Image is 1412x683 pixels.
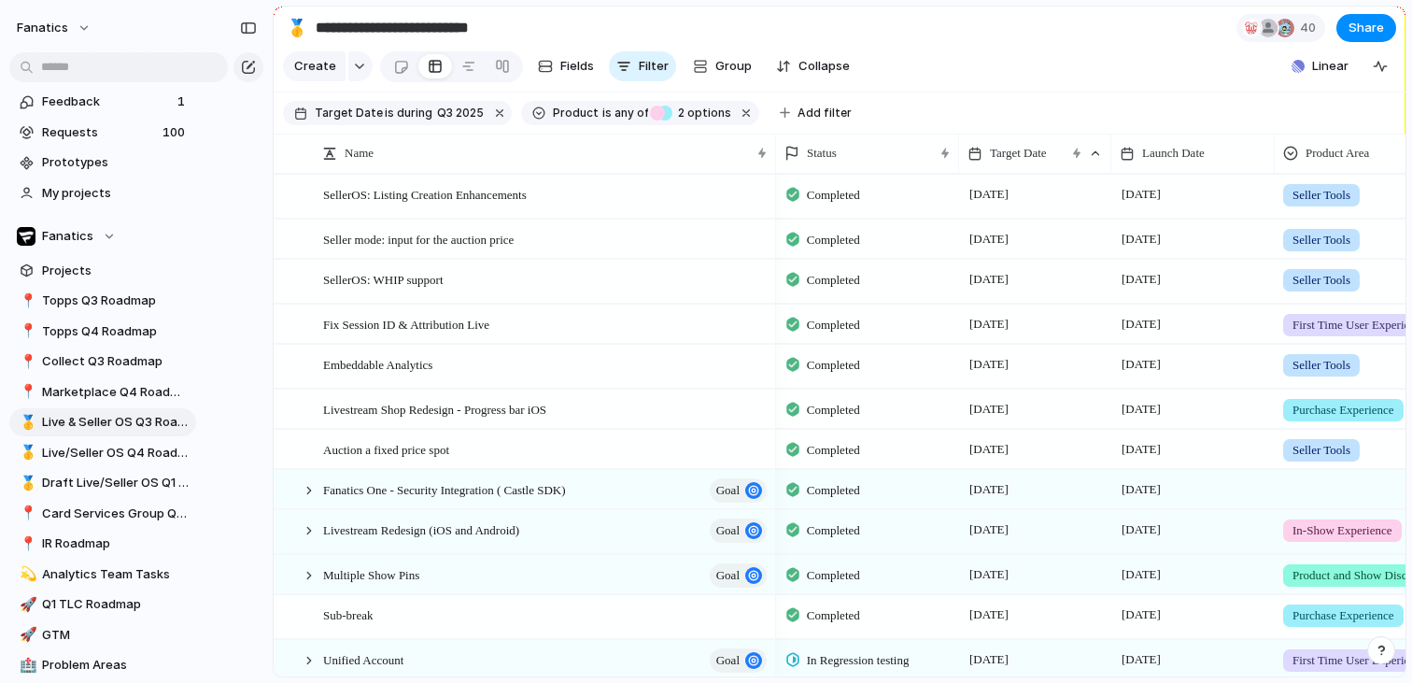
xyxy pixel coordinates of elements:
[42,184,190,203] span: My projects
[17,444,35,462] button: 🥇
[639,57,669,76] span: Filter
[965,604,1013,626] span: [DATE]
[8,13,101,43] button: fanatics
[1292,441,1350,460] span: Seller Tools
[1117,519,1165,541] span: [DATE]
[9,651,196,679] a: 🏥Problem Areas
[42,444,190,462] span: Live/Seller OS Q4 Roadmap
[17,322,35,341] button: 📍
[1336,14,1396,42] button: Share
[9,591,196,619] a: 🚀Q1 TLC Roadmap
[1142,144,1205,163] span: Launch Date
[612,105,648,121] span: any of
[965,398,1013,420] span: [DATE]
[9,530,196,558] div: 📍IR Roadmap
[42,413,190,432] span: Live & Seller OS Q3 Roadmap
[1117,478,1165,501] span: [DATE]
[1348,19,1384,37] span: Share
[965,519,1013,541] span: [DATE]
[1117,313,1165,335] span: [DATE]
[42,565,190,584] span: Analytics Team Tasks
[1117,563,1165,586] span: [DATE]
[1117,268,1165,291] span: [DATE]
[9,119,196,147] a: Requests100
[1117,398,1165,420] span: [DATE]
[9,561,196,589] div: 💫Analytics Team Tasks
[42,505,190,523] span: Card Services Group Q4 Roadmap
[965,313,1013,335] span: [DATE]
[20,655,33,676] div: 🏥
[1292,271,1350,290] span: Seller Tools
[807,566,860,585] span: Completed
[710,648,767,673] button: goal
[283,51,346,81] button: Create
[710,478,767,503] button: goal
[1292,521,1392,540] span: In-Show Experience
[323,478,566,500] span: Fanatics One - Security Integration ( Castle SDK)
[323,313,489,334] span: Fix Session ID & Attribution Live
[9,500,196,528] a: 📍Card Services Group Q4 Roadmap
[323,268,444,290] span: SellerOS: WHIP support
[383,103,435,123] button: isduring
[17,626,35,645] button: 🚀
[609,51,676,81] button: Filter
[323,353,432,375] span: Embeddable Analytics
[965,268,1013,291] span: [DATE]
[287,15,307,40] div: 🥇
[9,621,196,649] a: 🚀GTM
[9,287,196,315] a: 📍Topps Q3 Roadmap
[684,51,761,81] button: Group
[1292,231,1350,249] span: Seller Tools
[602,105,612,121] span: is
[20,381,33,403] div: 📍
[323,604,373,625] span: Sub-break
[807,651,910,670] span: In Regression testing
[965,353,1013,376] span: [DATE]
[17,656,35,675] button: 🏥
[710,563,767,588] button: goal
[20,412,33,434] div: 🥇
[42,262,190,280] span: Projects
[1292,356,1350,375] span: Seller Tools
[17,474,35,492] button: 🥇
[323,563,419,585] span: Multiple Show Pins
[42,656,190,675] span: Problem Areas
[807,401,860,420] span: Completed
[9,179,196,207] a: My projects
[716,562,740,589] span: goal
[1292,186,1350,205] span: Seller Tools
[807,441,860,460] span: Completed
[716,647,740,674] span: goal
[599,103,652,123] button: isany of
[965,648,1013,671] span: [DATE]
[1117,648,1165,671] span: [DATE]
[20,594,33,616] div: 🚀
[42,92,172,111] span: Feedback
[9,348,196,376] div: 📍Collect Q3 Roadmap
[1306,144,1369,163] span: Product Area
[17,292,35,310] button: 📍
[20,624,33,646] div: 🚀
[672,105,731,121] span: options
[1300,19,1321,37] span: 40
[42,626,190,645] span: GTM
[9,469,196,497] a: 🥇Draft Live/Seller OS Q1 2026 Roadmap
[20,320,33,342] div: 📍
[20,563,33,585] div: 💫
[162,123,189,142] span: 100
[965,478,1013,501] span: [DATE]
[769,51,857,81] button: Collapse
[345,144,374,163] span: Name
[177,92,189,111] span: 1
[560,57,594,76] span: Fields
[20,473,33,494] div: 🥇
[9,408,196,436] a: 🥇Live & Seller OS Q3 Roadmap
[42,227,93,246] span: Fanatics
[807,606,860,625] span: Completed
[20,534,33,555] div: 📍
[1117,353,1165,376] span: [DATE]
[530,51,601,81] button: Fields
[17,352,35,371] button: 📍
